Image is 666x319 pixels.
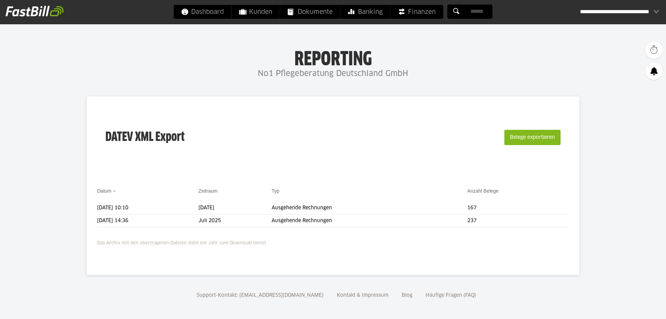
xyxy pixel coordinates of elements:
img: fastbill_logo_white.png [6,6,63,17]
td: 237 [467,215,569,227]
td: Ausgehende Rechnungen [272,202,467,215]
button: Belege exportieren [504,130,561,145]
a: Support-Kontakt: [EMAIL_ADDRESS][DOMAIN_NAME] [194,293,326,298]
span: Kunden [239,5,272,19]
a: Typ [272,188,280,194]
td: 167 [467,202,569,215]
a: Häufige Fragen (FAQ) [423,293,479,298]
a: Dokumente [280,5,340,19]
a: Kontakt & Impressum [334,293,391,298]
td: Juli 2025 [198,215,272,227]
a: Zeitraum [198,188,217,194]
a: Banking [341,5,390,19]
a: Finanzen [391,5,443,19]
a: Kunden [232,5,280,19]
a: Datum [97,188,111,194]
span: Dashboard [181,5,224,19]
td: [DATE] 10:10 [97,202,198,215]
td: Ausgehende Rechnungen [272,215,467,227]
iframe: Öffnet ein Widget, in dem Sie weitere Informationen finden [613,298,659,316]
td: [DATE] [198,202,272,215]
h3: DATEV XML Export [105,115,185,160]
a: Dashboard [174,5,231,19]
span: Dokumente [288,5,333,19]
span: Finanzen [398,5,436,19]
td: [DATE] 14:36 [97,215,198,227]
a: Anzahl Belege [467,188,498,194]
img: sort_desc.gif [113,191,117,192]
h1: Reporting [69,49,597,67]
a: Blog [399,293,415,298]
span: Banking [348,5,383,19]
p: Das Archiv mit den übertragenen Dateien steht ein Jahr zum Download bereit [97,236,569,247]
